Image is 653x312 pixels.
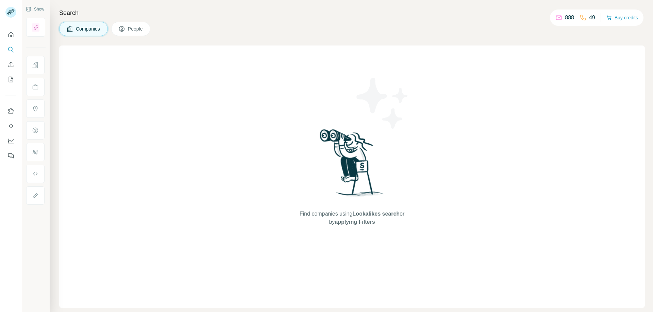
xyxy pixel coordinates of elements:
span: People [128,25,144,32]
button: My lists [5,73,16,86]
button: Dashboard [5,135,16,147]
button: Quick start [5,29,16,41]
span: applying Filters [335,219,375,225]
button: Use Surfe API [5,120,16,132]
button: Use Surfe on LinkedIn [5,105,16,117]
span: Companies [76,25,101,32]
button: Search [5,43,16,56]
p: 49 [589,14,595,22]
p: 888 [565,14,574,22]
button: Show [21,4,49,14]
span: Find companies using or by [298,210,406,226]
img: Surfe Illustration - Stars [352,73,413,134]
button: Feedback [5,150,16,162]
button: Buy credits [606,13,638,22]
span: Lookalikes search [352,211,400,217]
button: Enrich CSV [5,58,16,71]
h4: Search [59,8,645,18]
img: Surfe Illustration - Woman searching with binoculars [317,127,387,203]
